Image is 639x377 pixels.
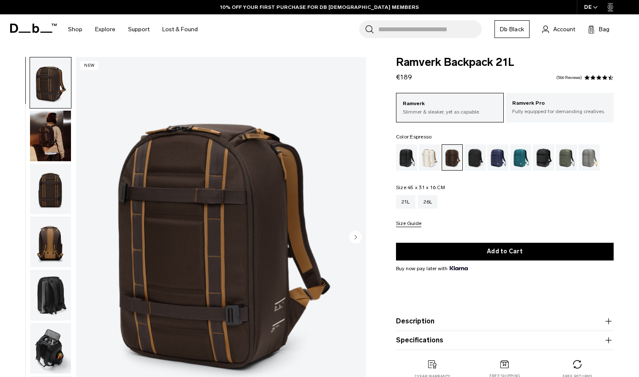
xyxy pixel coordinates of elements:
[599,25,609,34] span: Bag
[418,195,438,209] a: 26L
[62,14,204,44] nav: Main Navigation
[162,14,198,44] a: Lost & Found
[396,185,445,190] legend: Size:
[95,14,115,44] a: Explore
[419,144,440,171] a: Oatmilk
[533,144,554,171] a: Reflective Black
[403,100,497,108] p: Ramverk
[128,14,150,44] a: Support
[396,265,468,272] span: Buy now pay later with
[396,243,614,260] button: Add to Cart
[510,144,531,171] a: Midnight Teal
[396,134,432,139] legend: Color:
[396,316,614,326] button: Description
[30,216,71,268] button: Ramverk Backpack 21L Espresso
[579,144,600,171] a: Sand Grey
[487,144,508,171] a: Blue Hour
[410,134,431,140] span: Espresso
[30,111,71,161] img: Ramverk Backpack 21L Espresso
[407,184,445,190] span: 45 x 31 x 16 CM
[30,110,71,162] button: Ramverk Backpack 21L Espresso
[553,25,575,34] span: Account
[349,231,362,245] button: Next slide
[30,270,71,320] img: Ramverk Backpack 21L Espresso
[403,108,497,116] p: Slimmer & sleaker, yet as capable.
[512,99,607,108] p: Ramverk Pro
[396,335,614,345] button: Specifications
[512,108,607,115] p: Fully equipped for demanding creatives.
[30,217,71,267] img: Ramverk Backpack 21L Espresso
[30,323,71,374] img: Ramverk Backpack 21L Espresso
[396,73,412,81] span: €189
[396,221,421,227] button: Size Guide
[80,61,98,70] p: New
[464,144,486,171] a: Charcoal Grey
[68,14,82,44] a: Shop
[396,144,417,171] a: Black Out
[442,144,463,171] a: Espresso
[556,76,582,80] a: 566 reviews
[542,24,575,34] a: Account
[506,93,614,122] a: Ramverk Pro Fully equipped for demanding creatives.
[30,57,71,108] button: Ramverk Backpack 21L Espresso
[494,20,530,38] a: Db Black
[396,195,415,209] a: 21L
[30,164,71,214] img: Ramverk Backpack 21L Espresso
[30,57,71,108] img: Ramverk Backpack 21L Espresso
[220,3,419,11] a: 10% OFF YOUR FIRST PURCHASE FOR DB [DEMOGRAPHIC_DATA] MEMBERS
[450,266,468,270] img: {"height" => 20, "alt" => "Klarna"}
[396,57,614,68] span: Ramverk Backpack 21L
[588,24,609,34] button: Bag
[556,144,577,171] a: Moss Green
